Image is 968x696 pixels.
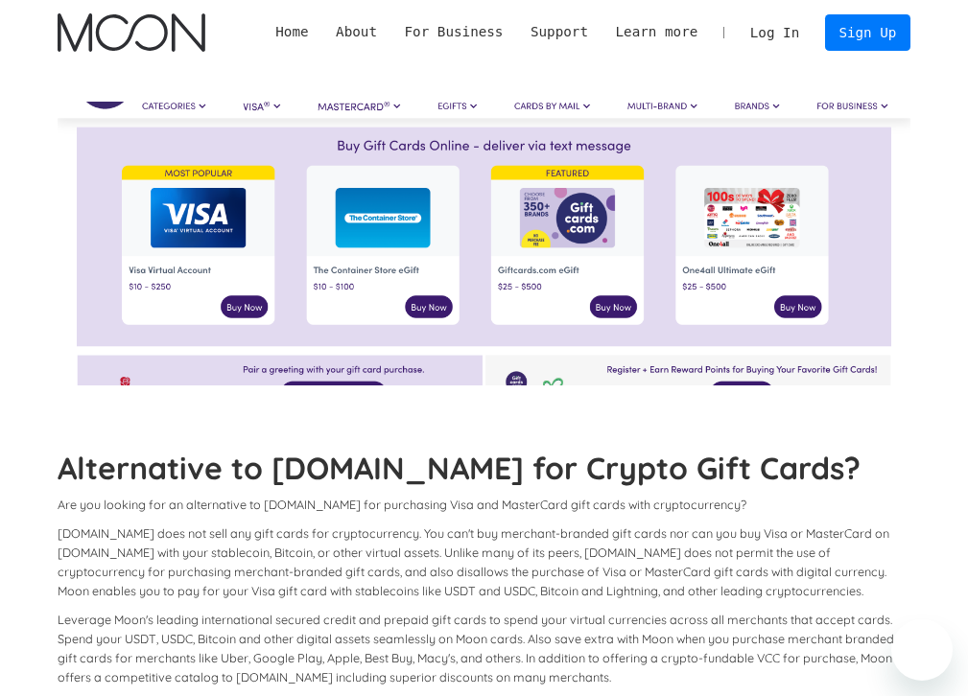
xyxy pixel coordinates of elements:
[891,619,953,681] iframe: Button to launch messaging window
[58,610,909,686] p: Leverage Moon's leading international secured credit and prepaid gift cards to spend your virtual...
[825,14,910,52] a: Sign Up
[405,22,504,42] div: For Business
[737,14,814,50] a: Log In
[517,22,602,42] div: Support
[531,22,588,42] div: Support
[262,22,322,42] a: Home
[58,13,205,51] img: Moon Logo
[58,13,205,51] a: home
[58,523,909,600] p: [DOMAIN_NAME] does not sell any gift cards for cryptocurrency. You can't buy merchant-branded gif...
[336,22,377,42] div: About
[58,495,909,514] p: Are you looking for an alternative to [DOMAIN_NAME] for purchasing Visa and MasterCard gift cards...
[602,22,711,42] div: Learn more
[616,22,698,42] div: Learn more
[58,451,909,485] h2: Alternative to [DOMAIN_NAME] for Crypto Gift Cards?
[390,22,516,42] div: For Business
[322,22,390,42] div: About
